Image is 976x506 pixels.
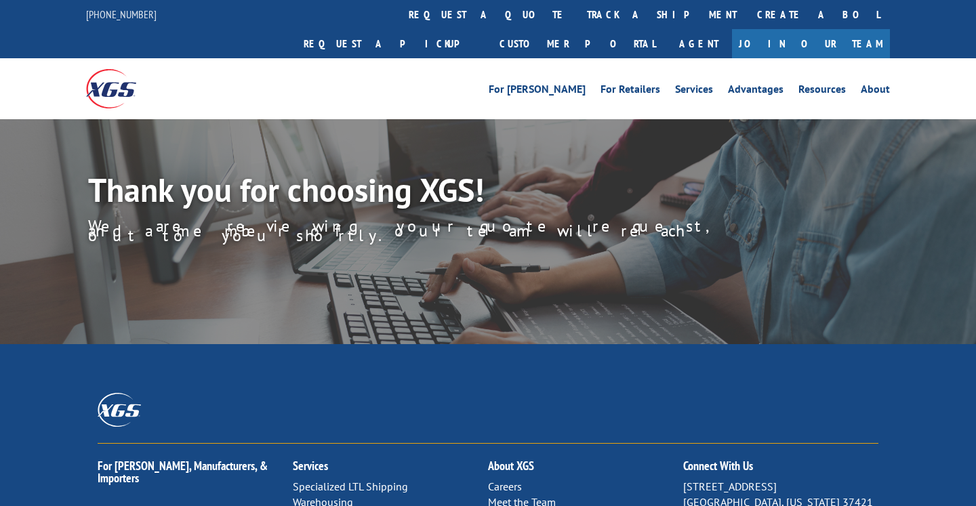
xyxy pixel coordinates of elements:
[86,7,157,21] a: [PHONE_NUMBER]
[675,84,713,99] a: Services
[488,458,534,473] a: About XGS
[861,84,890,99] a: About
[293,458,328,473] a: Services
[798,84,846,99] a: Resources
[489,29,666,58] a: Customer Portal
[293,480,408,493] a: Specialized LTL Shipping
[488,480,522,493] a: Careers
[98,393,141,426] img: XGS_Logos_ALL_2024_All_White
[88,173,698,213] h1: Thank you for choosing XGS!
[728,84,784,99] a: Advantages
[293,29,489,58] a: Request a pickup
[601,84,660,99] a: For Retailers
[98,458,268,486] a: For [PERSON_NAME], Manufacturers, & Importers
[666,29,732,58] a: Agent
[489,84,586,99] a: For [PERSON_NAME]
[88,224,758,238] p: We are reviewing your quote request, and a member of our team will reach out to you shortly.
[732,29,890,58] a: Join Our Team
[683,460,878,479] h2: Connect With Us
